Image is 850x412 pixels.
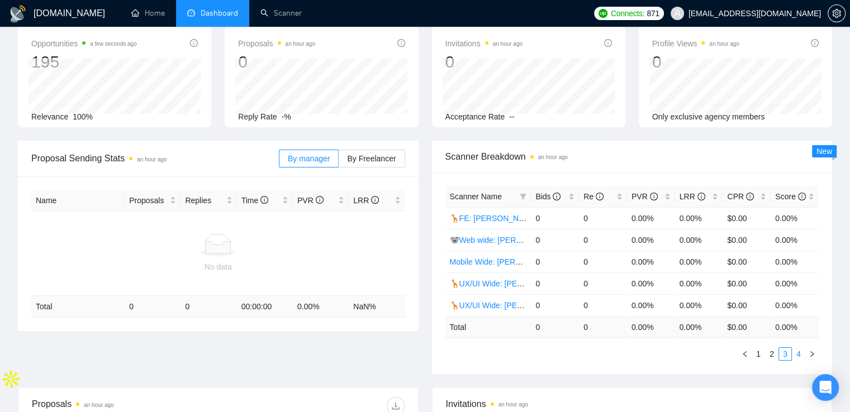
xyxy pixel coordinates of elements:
span: setting [828,9,845,18]
button: right [805,347,819,361]
span: PVR [297,196,324,205]
span: Replies [185,194,224,207]
span: Time [241,196,268,205]
td: 0.00% [675,251,723,272]
time: an hour ago [286,41,315,47]
span: Re [583,192,604,201]
td: 0.00% [627,229,675,251]
td: 00:00:00 [237,296,293,318]
td: 0 [531,229,579,251]
td: $0.00 [723,229,771,251]
td: 0 [579,316,627,338]
span: Connects: [611,7,644,20]
span: PVR [631,192,658,201]
span: left [742,351,748,357]
li: 2 [765,347,778,361]
td: 0.00% [675,229,723,251]
td: 0.00% [771,229,819,251]
td: 0.00% [627,207,675,229]
span: filter [517,188,529,205]
time: an hour ago [493,41,523,47]
span: download [387,401,404,410]
th: Proposals [125,190,181,212]
td: 0.00% [675,294,723,316]
span: user [673,9,681,17]
td: 0 [125,296,181,318]
td: 0 [531,272,579,294]
td: 0 [579,294,627,316]
span: filter [520,193,526,200]
span: Profile Views [652,37,739,50]
span: Proposals [238,37,315,50]
span: Opportunities [31,37,137,50]
span: Acceptance Rate [445,112,505,121]
td: $0.00 [723,207,771,229]
span: info-circle [604,39,612,47]
div: No data [36,261,401,273]
span: Bids [535,192,561,201]
td: 0 [531,316,579,338]
td: 0.00% [771,272,819,294]
span: LRR [353,196,379,205]
span: info-circle [697,193,705,200]
time: a few seconds ago [90,41,136,47]
li: 3 [778,347,792,361]
td: 0.00% [627,251,675,272]
td: 0.00 % [675,316,723,338]
span: info-circle [316,196,324,204]
span: Invitations [445,37,523,50]
a: 🦒FE: [PERSON_NAME] [450,214,538,223]
span: New [816,147,832,156]
button: setting [828,4,846,22]
a: 🦒UX/UI Wide: [PERSON_NAME] 03/07 portfolio [450,279,621,288]
span: Relevance [31,112,68,121]
a: 🐨Web wide: [PERSON_NAME] 03/07 humor trigger [450,236,633,245]
th: Name [31,190,125,212]
span: By manager [288,154,330,163]
a: homeHome [131,8,165,18]
span: info-circle [811,39,819,47]
span: info-circle [746,193,754,200]
div: 0 [652,51,739,73]
li: Previous Page [738,347,752,361]
td: 0 [531,251,579,272]
span: Score [775,192,805,201]
span: info-circle [650,193,658,200]
a: Mobile Wide: [PERSON_NAME] [450,257,562,266]
span: Scanner Breakdown [445,150,819,164]
span: info-circle [553,193,561,200]
time: an hour ago [498,401,528,408]
span: -- [509,112,514,121]
td: Total [445,316,531,338]
div: 195 [31,51,137,73]
span: Invitations [446,397,819,411]
td: 0.00% [627,272,675,294]
td: 0.00% [771,251,819,272]
a: searchScanner [260,8,302,18]
time: an hour ago [538,154,568,160]
li: Next Page [805,347,819,361]
span: info-circle [260,196,268,204]
a: 🦒UX/UI Wide: [PERSON_NAME] 03/07 quest [450,301,612,310]
div: 0 [445,51,523,73]
td: 0.00% [675,272,723,294]
time: an hour ago [84,402,113,408]
span: LRR [680,192,705,201]
span: Proposal Sending Stats [31,151,279,165]
th: Replies [181,190,236,212]
td: 0.00 % [293,296,349,318]
span: CPR [727,192,753,201]
span: info-circle [371,196,379,204]
td: $0.00 [723,294,771,316]
a: 3 [779,348,791,360]
li: 4 [792,347,805,361]
a: 2 [766,348,778,360]
td: 0.00% [771,294,819,316]
time: an hour ago [137,156,167,162]
div: 0 [238,51,315,73]
td: 0 [579,207,627,229]
td: $0.00 [723,272,771,294]
span: info-circle [596,193,604,200]
img: upwork-logo.png [599,9,607,18]
span: info-circle [397,39,405,47]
